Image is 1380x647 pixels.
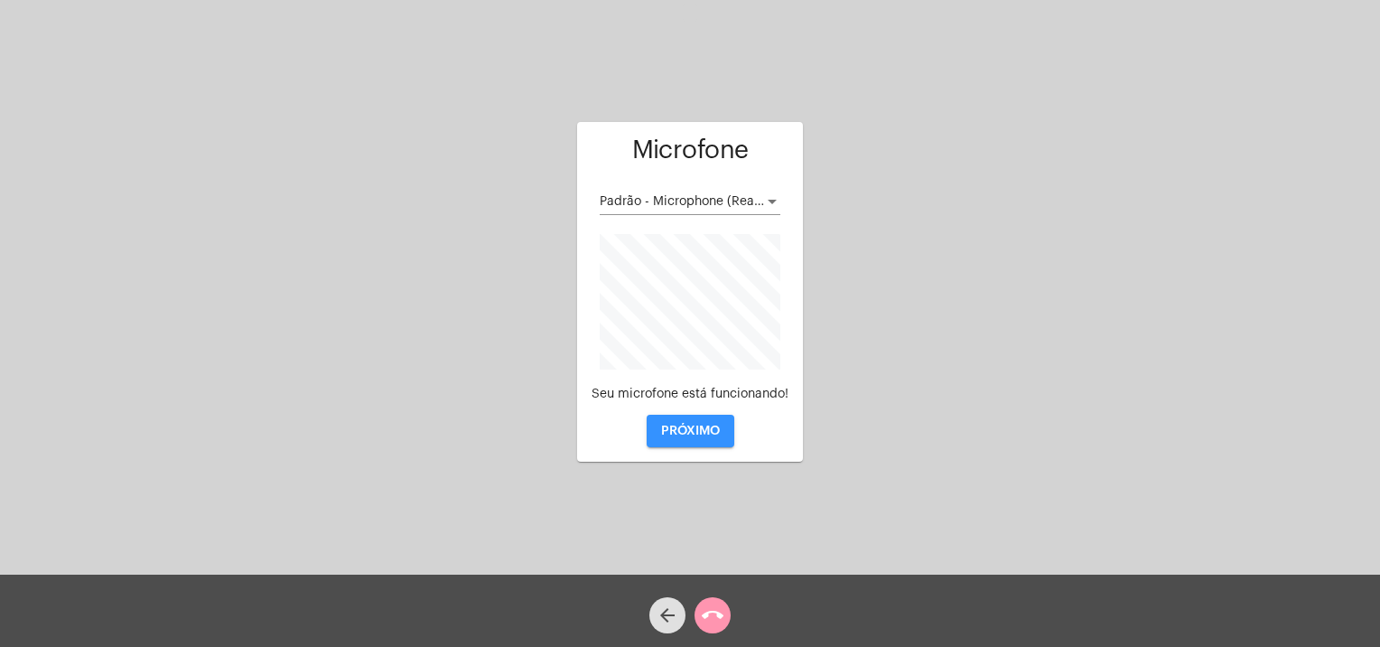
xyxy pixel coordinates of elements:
[702,605,723,626] mat-icon: call_end
[647,415,734,447] button: PRÓXIMO
[661,425,720,437] span: PRÓXIMO
[592,136,788,164] h1: Microfone
[600,195,835,208] span: Padrão - Microphone (Realtek(R) Audio)
[592,388,788,401] div: Seu microfone está funcionando!
[657,605,678,626] mat-icon: arrow_back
